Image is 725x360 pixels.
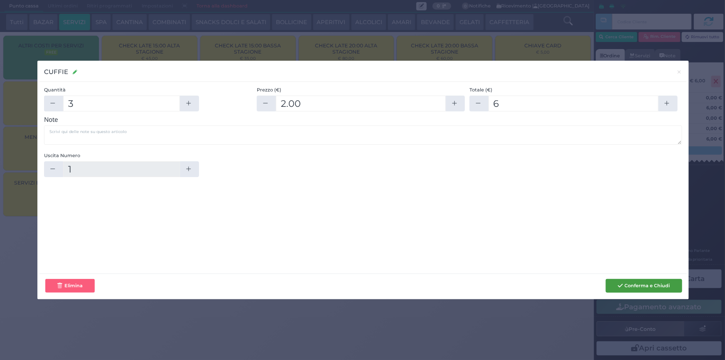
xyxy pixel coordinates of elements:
label: Totale (€) [469,86,678,94]
label: Uscita Numero [44,152,199,159]
button: Conferma e Chiudi [606,279,682,293]
button: Elimina [45,279,94,293]
label: Prezzo (€) [257,86,465,94]
span: × [677,67,682,76]
h3: CUFFIE [44,67,68,77]
button: Chiudi [672,63,687,81]
h3: Note [44,116,682,123]
label: Quantità [44,86,199,94]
